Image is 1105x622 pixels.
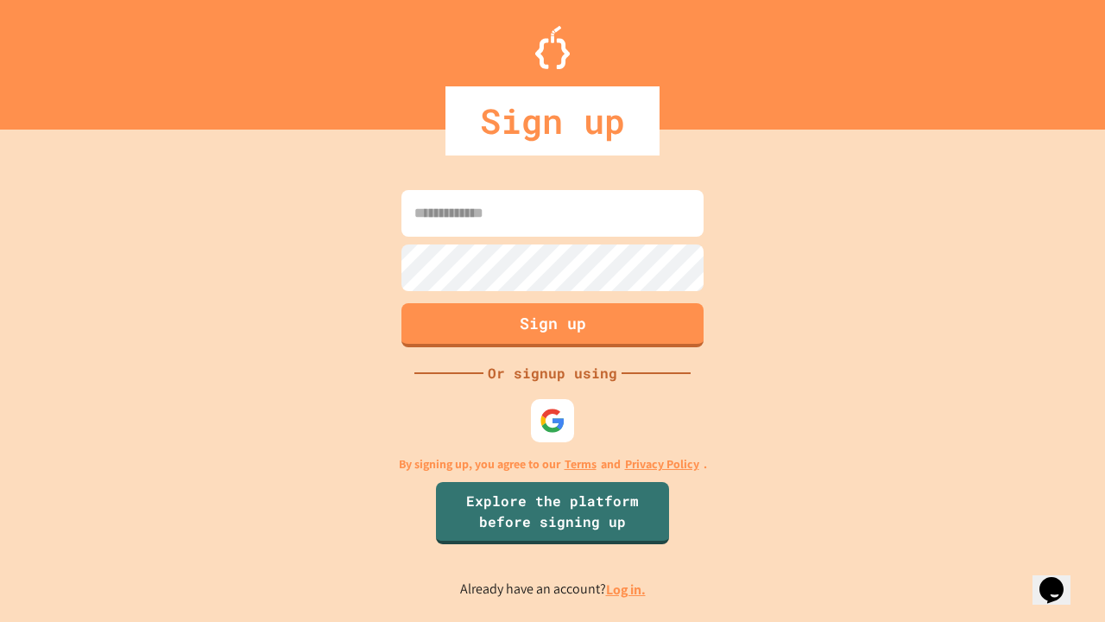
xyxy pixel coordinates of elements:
[401,303,704,347] button: Sign up
[962,478,1088,551] iframe: chat widget
[436,482,669,544] a: Explore the platform before signing up
[399,455,707,473] p: By signing up, you agree to our and .
[535,26,570,69] img: Logo.svg
[606,581,646,599] a: Log in.
[565,455,597,473] a: Terms
[483,363,622,384] div: Or signup using
[540,408,565,434] img: google-icon.svg
[1032,553,1088,605] iframe: chat widget
[460,579,646,600] p: Already have an account?
[445,86,660,155] div: Sign up
[625,455,699,473] a: Privacy Policy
